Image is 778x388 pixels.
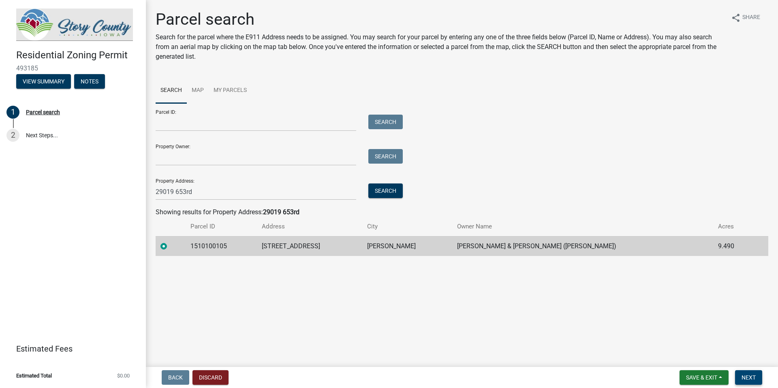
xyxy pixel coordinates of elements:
[713,236,753,256] td: 9.490
[368,183,403,198] button: Search
[742,13,760,23] span: Share
[16,79,71,85] wm-modal-confirm: Summary
[6,341,133,357] a: Estimated Fees
[16,9,133,41] img: Story County, Iowa
[368,149,403,164] button: Search
[731,13,741,23] i: share
[186,236,257,256] td: 1510100105
[209,78,252,104] a: My Parcels
[117,373,130,378] span: $0.00
[735,370,762,385] button: Next
[725,10,767,26] button: shareShare
[362,217,452,236] th: City
[156,207,768,217] div: Showing results for Property Address:
[168,374,183,381] span: Back
[16,74,71,89] button: View Summary
[362,236,452,256] td: [PERSON_NAME]
[16,373,52,378] span: Estimated Total
[156,10,725,29] h1: Parcel search
[16,49,139,61] h4: Residential Zoning Permit
[26,109,60,115] div: Parcel search
[263,208,299,216] strong: 29019 653rd
[6,129,19,142] div: 2
[156,78,187,104] a: Search
[162,370,189,385] button: Back
[156,32,725,62] p: Search for the parcel where the E911 Address needs to be assigned. You may search for your parcel...
[187,78,209,104] a: Map
[686,374,717,381] span: Save & Exit
[452,217,713,236] th: Owner Name
[74,79,105,85] wm-modal-confirm: Notes
[713,217,753,236] th: Acres
[742,374,756,381] span: Next
[6,106,19,119] div: 1
[452,236,713,256] td: [PERSON_NAME] & [PERSON_NAME] ([PERSON_NAME])
[192,370,229,385] button: Discard
[74,74,105,89] button: Notes
[368,115,403,129] button: Search
[680,370,729,385] button: Save & Exit
[257,217,362,236] th: Address
[257,236,362,256] td: [STREET_ADDRESS]
[16,64,130,72] span: 493185
[186,217,257,236] th: Parcel ID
